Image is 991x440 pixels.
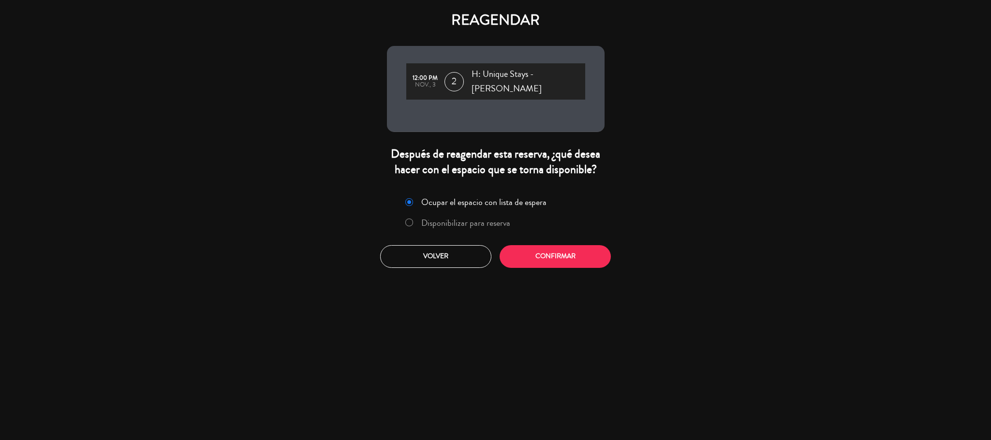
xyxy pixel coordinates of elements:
[444,72,464,91] span: 2
[387,12,605,29] h4: REAGENDAR
[500,245,611,268] button: Confirmar
[421,198,547,206] label: Ocupar el espacio con lista de espera
[411,82,440,88] div: nov., 3
[472,67,585,96] span: H: Unique Stays - [PERSON_NAME]
[380,245,491,268] button: Volver
[387,147,605,176] div: Después de reagendar esta reserva, ¿qué desea hacer con el espacio que se torna disponible?
[411,75,440,82] div: 12:00 PM
[421,219,510,227] label: Disponibilizar para reserva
